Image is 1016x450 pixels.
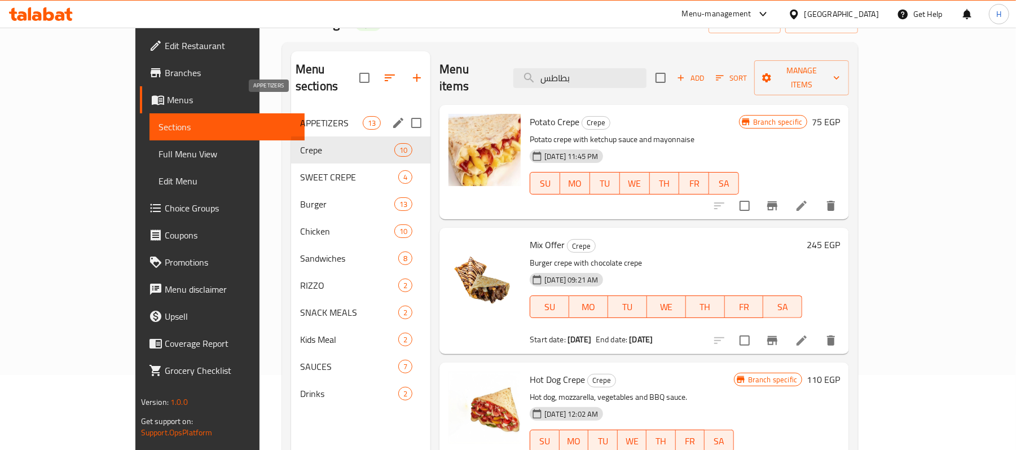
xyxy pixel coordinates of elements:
[568,332,591,347] b: [DATE]
[650,172,680,195] button: TH
[568,240,595,253] span: Crepe
[684,175,705,192] span: FR
[574,299,604,315] span: MO
[291,136,430,164] div: Crepe10
[399,334,412,345] span: 2
[649,66,672,90] span: Select section
[395,226,412,237] span: 10
[165,66,296,80] span: Branches
[140,86,305,113] a: Menus
[394,197,412,211] div: items
[300,224,394,238] span: Chicken
[582,116,610,130] div: Crepe
[398,333,412,346] div: items
[140,59,305,86] a: Branches
[165,283,296,296] span: Menu disclaimer
[159,174,296,188] span: Edit Menu
[149,113,305,140] a: Sections
[754,60,849,95] button: Manage items
[291,109,430,136] div: APPETIZERS13edit
[399,307,412,318] span: 2
[675,72,706,85] span: Add
[709,433,729,449] span: SA
[353,66,376,90] span: Select all sections
[564,433,584,449] span: MO
[170,395,188,409] span: 1.0.0
[709,172,739,195] button: SA
[535,299,565,315] span: SU
[448,372,521,444] img: Hot Dog Crepe
[140,249,305,276] a: Promotions
[759,192,786,219] button: Branch-specific-item
[300,306,398,319] span: SNACK MEALS
[291,105,430,412] nav: Menu sections
[624,175,645,192] span: WE
[654,175,675,192] span: TH
[399,253,412,264] span: 8
[569,295,608,318] button: MO
[300,143,394,157] span: Crepe
[159,120,296,134] span: Sections
[149,140,305,167] a: Full Menu View
[590,172,620,195] button: TU
[140,303,305,330] a: Upsell
[622,433,643,449] span: WE
[291,380,430,407] div: Drinks2
[149,167,305,195] a: Edit Menu
[140,222,305,249] a: Coupons
[399,389,412,399] span: 2
[530,256,802,270] p: Burger crepe with chocolate crepe
[679,172,709,195] button: FR
[807,372,840,387] h6: 110 EGP
[540,409,602,420] span: [DATE] 12:02 AM
[530,172,560,195] button: SU
[651,433,671,449] span: TH
[300,116,363,130] span: APPETIZERS
[300,333,398,346] span: Kids Meal
[768,299,798,315] span: SA
[812,114,840,130] h6: 75 EGP
[620,172,650,195] button: WE
[167,93,296,107] span: Menus
[807,237,840,253] h6: 245 EGP
[795,199,808,213] a: Edit menu item
[141,395,169,409] span: Version:
[140,276,305,303] a: Menu disclaimer
[165,255,296,269] span: Promotions
[804,8,879,20] div: [GEOGRAPHIC_DATA]
[647,295,686,318] button: WE
[530,133,739,147] p: Potato crepe with ketchup sauce and mayonnaise
[652,299,681,315] span: WE
[530,295,569,318] button: SU
[817,192,845,219] button: delete
[300,387,398,400] span: Drinks
[390,114,407,131] button: edit
[560,172,590,195] button: MO
[300,360,398,373] span: SAUCES
[398,170,412,184] div: items
[300,170,398,184] div: SWEET CREPE
[535,433,555,449] span: SU
[530,236,565,253] span: Mix Offer
[582,116,610,129] span: Crepe
[744,374,802,385] span: Branch specific
[395,145,412,156] span: 10
[596,332,627,347] span: End date:
[513,68,646,88] input: search
[403,64,430,91] button: Add section
[291,164,430,191] div: SWEET CREPE4
[716,72,747,85] span: Sort
[530,390,734,404] p: Hot dog, mozzarella, vegetables and BBQ sauce.
[565,175,586,192] span: MO
[165,364,296,377] span: Grocery Checklist
[733,194,756,218] span: Select to update
[300,279,398,292] span: RIZZO
[165,228,296,242] span: Coupons
[535,175,556,192] span: SU
[291,353,430,380] div: SAUCES7
[709,69,754,87] span: Sort items
[530,113,579,130] span: Potato Crepe
[165,201,296,215] span: Choice Groups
